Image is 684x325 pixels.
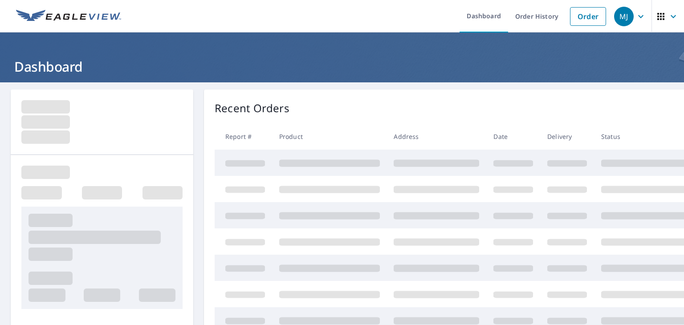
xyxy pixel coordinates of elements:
th: Report # [215,123,272,150]
img: EV Logo [16,10,121,23]
th: Date [486,123,540,150]
th: Product [272,123,387,150]
th: Delivery [540,123,594,150]
p: Recent Orders [215,100,289,116]
a: Order [570,7,606,26]
th: Address [387,123,486,150]
div: MJ [614,7,634,26]
h1: Dashboard [11,57,673,76]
